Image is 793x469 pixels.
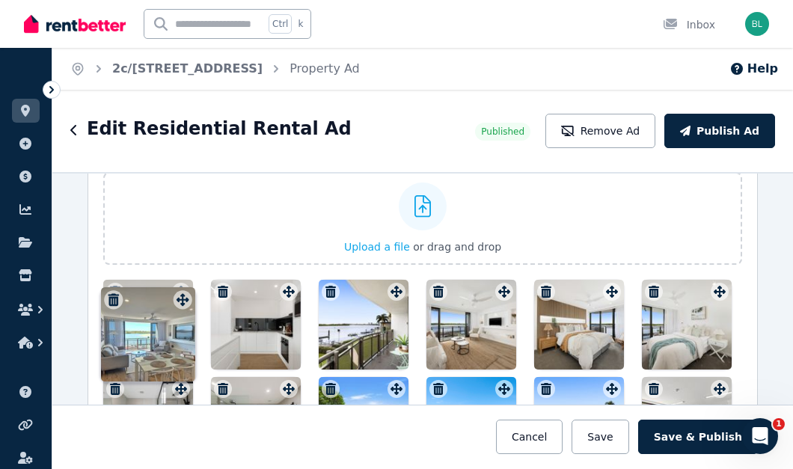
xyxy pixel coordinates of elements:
[545,114,655,148] button: Remove Ad
[745,12,769,36] img: Britt Lundgren
[663,17,715,32] div: Inbox
[52,48,378,90] nav: Breadcrumb
[290,61,360,76] a: Property Ad
[773,418,785,430] span: 1
[664,114,775,148] button: Publish Ad
[729,60,778,78] button: Help
[742,418,778,454] iframe: Intercom live chat
[87,117,352,141] h1: Edit Residential Rental Ad
[24,13,126,35] img: RentBetter
[572,420,628,454] button: Save
[481,126,524,138] span: Published
[638,420,758,454] button: Save & Publish
[344,241,410,253] span: Upload a file
[298,18,303,30] span: k
[413,241,501,253] span: or drag and drop
[112,61,263,76] a: 2c/[STREET_ADDRESS]
[344,239,501,254] button: Upload a file or drag and drop
[496,420,563,454] button: Cancel
[269,14,292,34] span: Ctrl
